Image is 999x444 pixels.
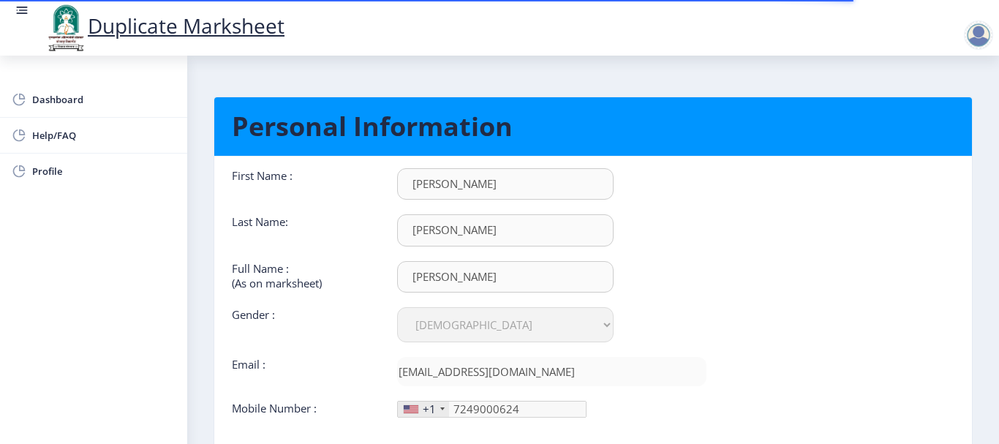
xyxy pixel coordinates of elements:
[232,109,954,144] h1: Personal Information
[221,214,386,246] div: Last Name:
[32,162,176,180] span: Profile
[44,12,284,39] a: Duplicate Marksheet
[221,168,386,200] div: First Name :
[32,91,176,108] span: Dashboard
[221,401,386,418] div: Mobile Number :
[221,307,386,342] div: Gender :
[398,402,449,417] div: United States: +1
[221,357,386,386] div: Email :
[221,261,386,293] div: Full Name : (As on marksheet)
[397,401,587,418] input: Mobile No
[44,3,88,53] img: logo
[32,127,176,144] span: Help/FAQ
[423,402,436,416] div: +1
